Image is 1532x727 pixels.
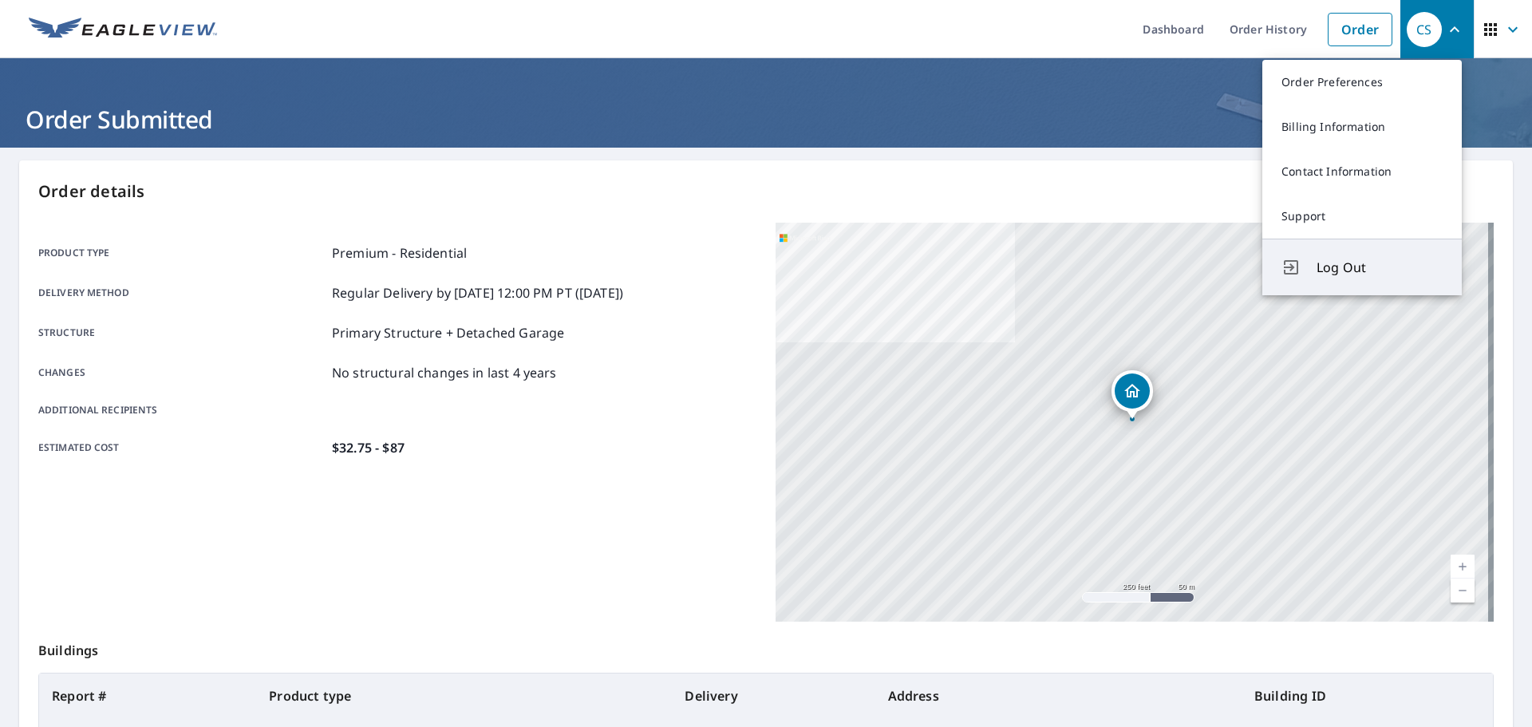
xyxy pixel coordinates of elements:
th: Report # [39,674,256,718]
th: Delivery [672,674,875,718]
p: Changes [38,363,326,382]
th: Product type [256,674,672,718]
p: $32.75 - $87 [332,438,405,457]
p: Estimated cost [38,438,326,457]
img: EV Logo [29,18,217,41]
p: Structure [38,323,326,342]
a: Billing Information [1262,105,1462,149]
a: Support [1262,194,1462,239]
p: Delivery method [38,283,326,302]
p: Additional recipients [38,403,326,417]
a: Current Level 17, Zoom In [1451,555,1475,579]
p: Premium - Residential [332,243,467,263]
p: Buildings [38,622,1494,673]
a: Order [1328,13,1392,46]
p: Primary Structure + Detached Garage [332,323,564,342]
div: Dropped pin, building 1, Residential property, 5857 Stone Pine Trl Carmel, IN 46033 [1111,370,1153,420]
p: Order details [38,180,1494,203]
a: Current Level 17, Zoom Out [1451,579,1475,603]
p: No structural changes in last 4 years [332,363,557,382]
button: Log Out [1262,239,1462,295]
a: Order Preferences [1262,60,1462,105]
th: Building ID [1242,674,1493,718]
p: Product type [38,243,326,263]
h1: Order Submitted [19,103,1513,136]
div: CS [1407,12,1442,47]
p: Regular Delivery by [DATE] 12:00 PM PT ([DATE]) [332,283,623,302]
a: Contact Information [1262,149,1462,194]
span: Log Out [1317,258,1443,277]
th: Address [875,674,1242,718]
